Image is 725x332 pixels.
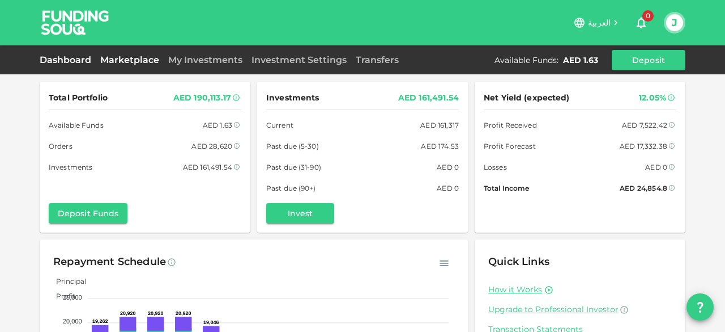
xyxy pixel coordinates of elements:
[49,119,104,131] span: Available Funds
[49,203,127,224] button: Deposit Funds
[421,140,459,152] div: AED 174.53
[488,304,672,315] a: Upgrade to Professional Investor
[266,182,316,194] span: Past due (90+)
[266,203,334,224] button: Invest
[49,91,108,105] span: Total Portfolio
[437,161,459,173] div: AED 0
[630,11,652,34] button: 0
[48,277,86,285] span: Principal
[96,54,164,65] a: Marketplace
[484,182,529,194] span: Total Income
[49,161,92,173] span: Investments
[620,140,667,152] div: AED 17,332.38
[484,119,537,131] span: Profit Received
[488,284,542,295] a: How it Works
[351,54,403,65] a: Transfers
[48,292,75,300] span: Profit
[164,54,247,65] a: My Investments
[191,140,232,152] div: AED 28,620
[437,182,459,194] div: AED 0
[666,14,683,31] button: J
[488,255,549,268] span: Quick Links
[620,182,667,194] div: AED 24,854.8
[645,161,667,173] div: AED 0
[642,10,654,22] span: 0
[266,140,319,152] span: Past due (5-30)
[612,50,685,70] button: Deposit
[266,91,319,105] span: Investments
[494,54,558,66] div: Available Funds :
[63,294,82,301] tspan: 25,000
[203,119,232,131] div: AED 1.63
[63,318,82,325] tspan: 20,000
[639,91,666,105] div: 12.05%
[40,54,96,65] a: Dashboard
[563,54,598,66] div: AED 1.63
[420,119,459,131] div: AED 161,317
[484,140,536,152] span: Profit Forecast
[484,161,507,173] span: Losses
[588,18,611,28] span: العربية
[398,91,459,105] div: AED 161,491.54
[266,161,321,173] span: Past due (31-90)
[484,91,570,105] span: Net Yield (expected)
[183,161,232,173] div: AED 161,491.54
[686,293,714,321] button: question
[266,119,293,131] span: Current
[173,91,231,105] div: AED 190,113.17
[247,54,351,65] a: Investment Settings
[49,140,72,152] span: Orders
[622,119,667,131] div: AED 7,522.42
[53,253,166,271] div: Repayment Schedule
[488,304,619,314] span: Upgrade to Professional Investor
